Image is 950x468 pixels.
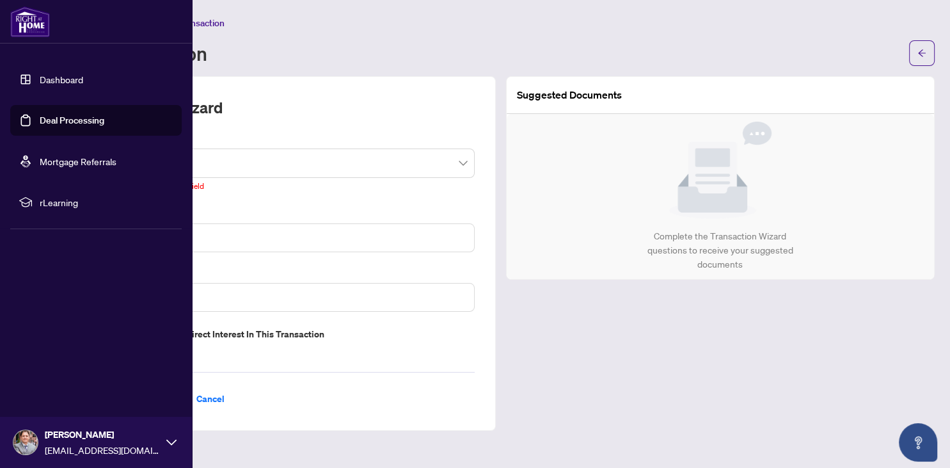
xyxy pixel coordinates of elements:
span: Cancel [196,389,225,409]
a: Mortgage Referrals [40,156,116,167]
article: Suggested Documents [517,87,622,103]
span: Add Transaction [159,17,225,29]
img: Null State Icon [669,122,772,219]
div: Complete the Transaction Wizard questions to receive your suggested documents [633,229,807,271]
a: Deal Processing [40,115,104,126]
span: arrow-left [917,49,926,58]
img: Profile Icon [13,430,38,455]
label: MLS ID [88,208,475,222]
label: Transaction Type [88,133,475,147]
span: [PERSON_NAME] [45,428,160,442]
a: Dashboard [40,74,83,85]
label: Do you have direct or indirect interest in this transaction [88,327,475,341]
span: rLearning [40,195,173,209]
label: Property Address [88,268,475,282]
button: Cancel [186,388,235,410]
span: [EMAIL_ADDRESS][DOMAIN_NAME] [45,443,160,457]
button: Open asap [899,423,937,462]
img: logo [10,6,50,37]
